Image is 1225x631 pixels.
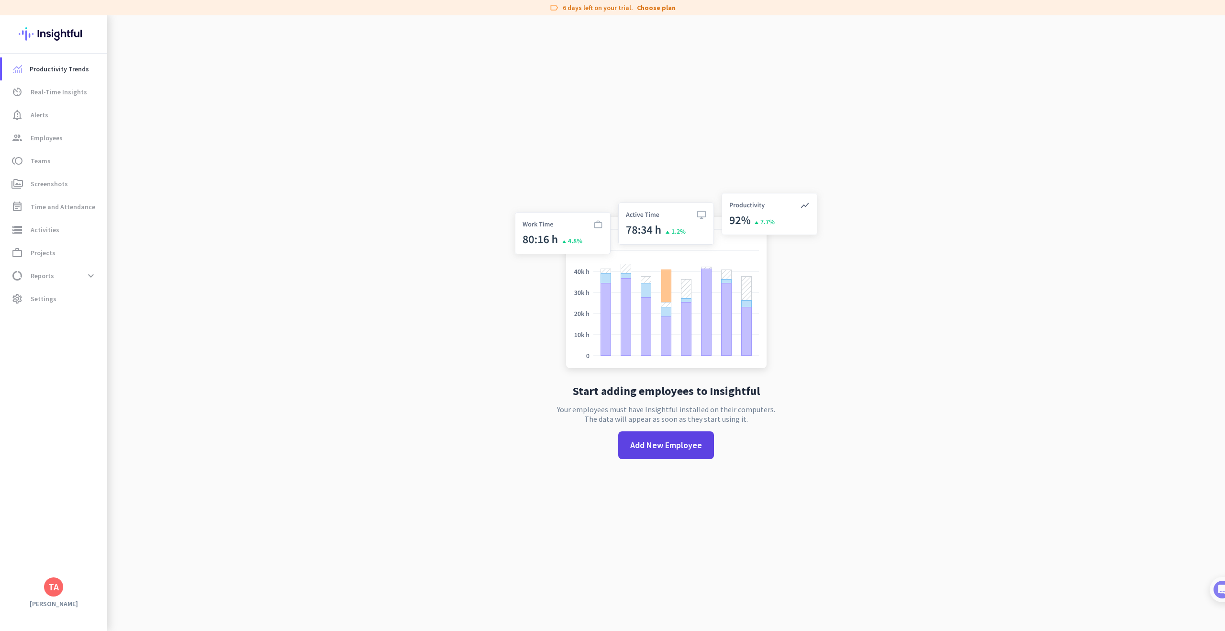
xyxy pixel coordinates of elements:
[2,172,107,195] a: perm_mediaScreenshots
[11,132,23,144] i: group
[11,270,23,282] i: data_usage
[637,3,676,12] a: Choose plan
[573,385,760,397] h2: Start adding employees to Insightful
[11,293,23,304] i: settings
[2,149,107,172] a: tollTeams
[31,178,68,190] span: Screenshots
[11,201,23,213] i: event_note
[11,178,23,190] i: perm_media
[2,218,107,241] a: storageActivities
[2,57,107,80] a: menu-itemProductivity Trends
[19,15,89,53] img: Insightful logo
[557,405,775,424] p: Your employees must have Insightful installed on their computers. The data will appear as soon as...
[549,3,559,12] i: label
[11,86,23,98] i: av_timer
[2,241,107,264] a: work_outlineProjects
[31,270,54,282] span: Reports
[11,224,23,236] i: storage
[11,155,23,167] i: toll
[630,439,702,451] span: Add New Employee
[618,431,714,459] button: Add New Employee
[31,132,63,144] span: Employees
[2,195,107,218] a: event_noteTime and Attendance
[31,109,48,121] span: Alerts
[82,267,100,284] button: expand_more
[31,201,95,213] span: Time and Attendance
[48,582,59,592] div: TA
[2,80,107,103] a: av_timerReal-Time Insights
[31,247,56,259] span: Projects
[31,155,51,167] span: Teams
[31,224,59,236] span: Activities
[30,63,89,75] span: Productivity Trends
[31,293,56,304] span: Settings
[508,187,824,378] img: no-search-results
[31,86,87,98] span: Real-Time Insights
[2,126,107,149] a: groupEmployees
[11,247,23,259] i: work_outline
[2,103,107,126] a: notification_importantAlerts
[11,109,23,121] i: notification_important
[2,287,107,310] a: settingsSettings
[2,264,107,287] a: data_usageReportsexpand_more
[13,65,22,73] img: menu-item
